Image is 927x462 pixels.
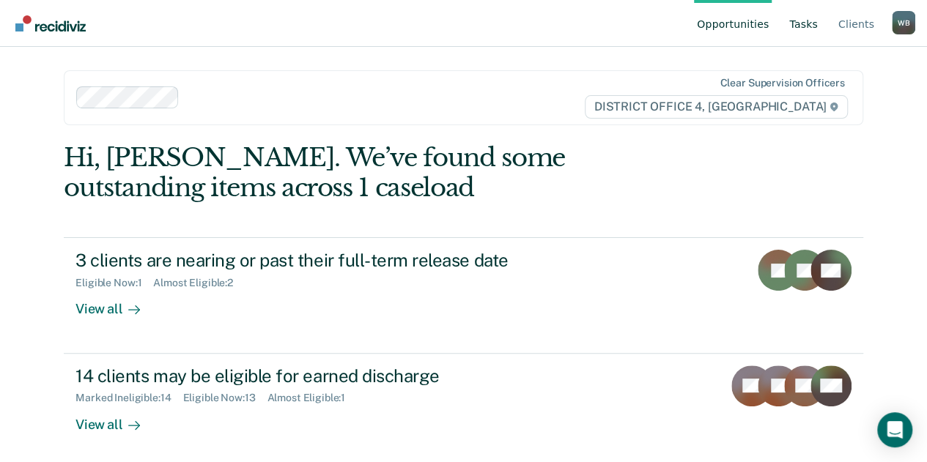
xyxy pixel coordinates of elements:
div: Eligible Now : 13 [182,392,267,404]
div: Open Intercom Messenger [877,412,912,447]
div: Almost Eligible : 1 [267,392,357,404]
div: Marked Ineligible : 14 [75,392,182,404]
div: View all [75,289,158,318]
div: Almost Eligible : 2 [153,277,245,289]
a: 3 clients are nearing or past their full-term release dateEligible Now:1Almost Eligible:2View all [64,237,863,353]
div: Eligible Now : 1 [75,277,153,289]
div: View all [75,404,158,433]
div: Clear supervision officers [720,77,844,89]
button: Profile dropdown button [892,11,915,34]
span: DISTRICT OFFICE 4, [GEOGRAPHIC_DATA] [585,95,848,119]
img: Recidiviz [15,15,86,31]
div: W B [892,11,915,34]
div: Hi, [PERSON_NAME]. We’ve found some outstanding items across 1 caseload [64,143,703,203]
div: 3 clients are nearing or past their full-term release date [75,250,590,271]
div: 14 clients may be eligible for earned discharge [75,365,590,387]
